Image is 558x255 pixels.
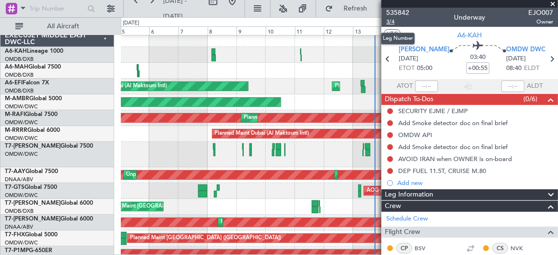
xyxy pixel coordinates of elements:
a: T7-GTSGlobal 7500 [5,185,57,190]
a: DNAA/ABV [5,176,33,183]
span: Flight Crew [385,227,420,238]
span: A6-KAH [458,30,482,40]
span: All Aircraft [25,23,101,30]
a: OMDW/DWC [5,239,38,246]
a: T7-P1MPG-650ER [5,248,52,254]
span: [DATE] [506,54,526,64]
a: OMDW/DWC [5,192,38,199]
div: 12 [324,26,353,35]
span: Dispatch To-Dos [385,94,433,105]
div: 11 [295,26,324,35]
span: T7-[PERSON_NAME] [5,216,60,222]
div: AOG Maint [GEOGRAPHIC_DATA] (Seletar) [367,184,472,198]
span: A6-MAH [5,64,28,70]
span: M-RRRR [5,127,27,133]
div: Underway [454,13,486,23]
span: 08:40 [506,64,522,73]
span: T7-[PERSON_NAME] [5,143,60,149]
a: T7-[PERSON_NAME]Global 7500 [5,143,93,149]
a: OMDW/DWC [5,135,38,142]
div: 9 [237,26,266,35]
span: Leg Information [385,189,433,200]
div: OMDW API [398,131,432,139]
span: Crew [385,201,401,212]
div: Planned Maint Dubai (Al Maktoum Intl) [244,111,338,125]
span: EJO007 [528,8,553,18]
a: T7-[PERSON_NAME]Global 6000 [5,200,93,206]
a: OMDB/DXB [5,208,34,215]
div: 10 [266,26,295,35]
input: --:-- [415,81,438,92]
a: T7-FHXGlobal 5000 [5,232,58,238]
a: T7-AAYGlobal 7500 [5,169,58,174]
input: Trip Number [29,1,84,16]
span: [DATE] [399,54,418,64]
span: T7-P1MP [5,248,29,254]
div: [DATE] [123,19,139,27]
a: A6-MAHGlobal 7500 [5,64,61,70]
span: M-AMBR [5,96,29,102]
a: OMDB/DXB [5,56,34,63]
a: T7-[PERSON_NAME]Global 6000 [5,216,93,222]
span: [PERSON_NAME] [399,45,450,55]
span: ALDT [527,81,543,91]
button: All Aircraft [11,19,104,34]
a: OMDW/DWC [5,119,38,126]
span: T7-[PERSON_NAME] [5,200,60,206]
a: OMDW/DWC [5,151,38,158]
div: SECURITY EJME / EJMP [398,107,468,115]
div: Add Smoke detector doc on final brief [398,143,508,151]
a: A6-KAHLineage 1000 [5,48,63,54]
a: M-RRRRGlobal 6000 [5,127,60,133]
div: CP [396,243,412,254]
span: M-RAFI [5,112,25,117]
span: 3/4 [386,18,409,26]
span: A6-KAH [5,48,27,54]
span: OMDW DWC [506,45,546,55]
a: NVK [511,244,532,253]
div: 13 [353,26,382,35]
span: (0/6) [523,94,537,104]
div: CS [492,243,508,254]
span: ETOT [399,64,415,73]
div: Unplanned Maint [GEOGRAPHIC_DATA] (Al Maktoum Intl) [337,168,479,182]
span: Refresh [335,5,376,12]
div: 6 [149,26,178,35]
div: 5 [120,26,149,35]
div: AVOID IRAN when OWNER is on-board [398,155,512,163]
span: T7-AAY [5,169,25,174]
div: Planned Maint Dubai (Al Maktoum Intl) [215,127,309,141]
div: Add Smoke detector doc on final brief [398,119,508,127]
div: 8 [208,26,237,35]
a: OMDB/DXB [5,71,34,79]
span: ELDT [524,64,539,73]
a: BSV [415,244,436,253]
span: 535842 [386,8,409,18]
div: Planned Maint Dubai (Al Maktoum Intl) [221,215,315,230]
a: OMDW/DWC [5,103,38,110]
a: M-AMBRGlobal 5000 [5,96,62,102]
span: T7-GTS [5,185,24,190]
span: A6-EFI [5,80,23,86]
button: Refresh [321,1,379,16]
div: Leg Number [381,33,415,45]
div: Planned Maint Dubai (Al Maktoum Intl) [335,79,429,93]
div: Unplanned Maint [GEOGRAPHIC_DATA] (Al Maktoum Intl) [126,168,268,182]
div: 7 [178,26,208,35]
a: A6-EFIFalcon 7X [5,80,49,86]
div: Planned Maint [GEOGRAPHIC_DATA] ([GEOGRAPHIC_DATA]) [130,231,281,245]
a: DNAA/ABV [5,223,33,231]
div: Add new [397,179,553,187]
div: DEP FUEL 11.5T, CRUISE M.80 [398,167,486,175]
a: OMDB/DXB [5,87,34,94]
span: ATOT [397,81,413,91]
span: 03:40 [470,53,486,62]
span: T7-FHX [5,232,25,238]
a: M-RAFIGlobal 7500 [5,112,58,117]
span: 05:00 [417,64,432,73]
a: Schedule Crew [386,214,428,224]
span: Owner [528,18,553,26]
